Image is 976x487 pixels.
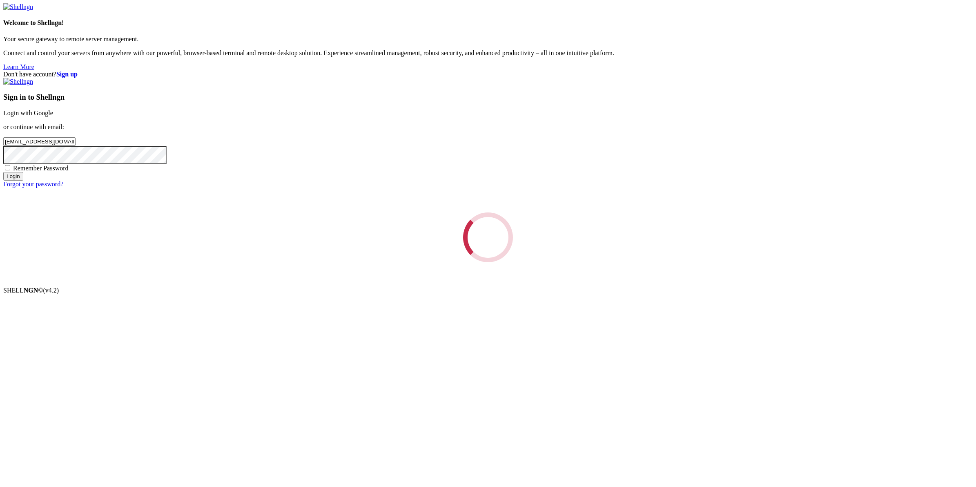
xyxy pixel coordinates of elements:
[3,93,973,102] h3: Sign in to Shellngn
[56,71,78,78] a: Sign up
[3,71,973,78] div: Don't have account?
[24,287,38,294] b: NGN
[3,287,59,294] span: SHELL ©
[3,3,33,11] img: Shellngn
[43,287,59,294] span: 4.2.0
[3,109,53,116] a: Login with Google
[3,19,973,27] h4: Welcome to Shellngn!
[463,212,513,262] div: Loading...
[3,63,34,70] a: Learn More
[3,172,23,181] input: Login
[5,165,10,170] input: Remember Password
[13,165,69,172] span: Remember Password
[3,36,973,43] p: Your secure gateway to remote server management.
[3,78,33,85] img: Shellngn
[3,123,973,131] p: or continue with email:
[3,181,63,188] a: Forgot your password?
[3,49,973,57] p: Connect and control your servers from anywhere with our powerful, browser-based terminal and remo...
[3,137,76,146] input: Email address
